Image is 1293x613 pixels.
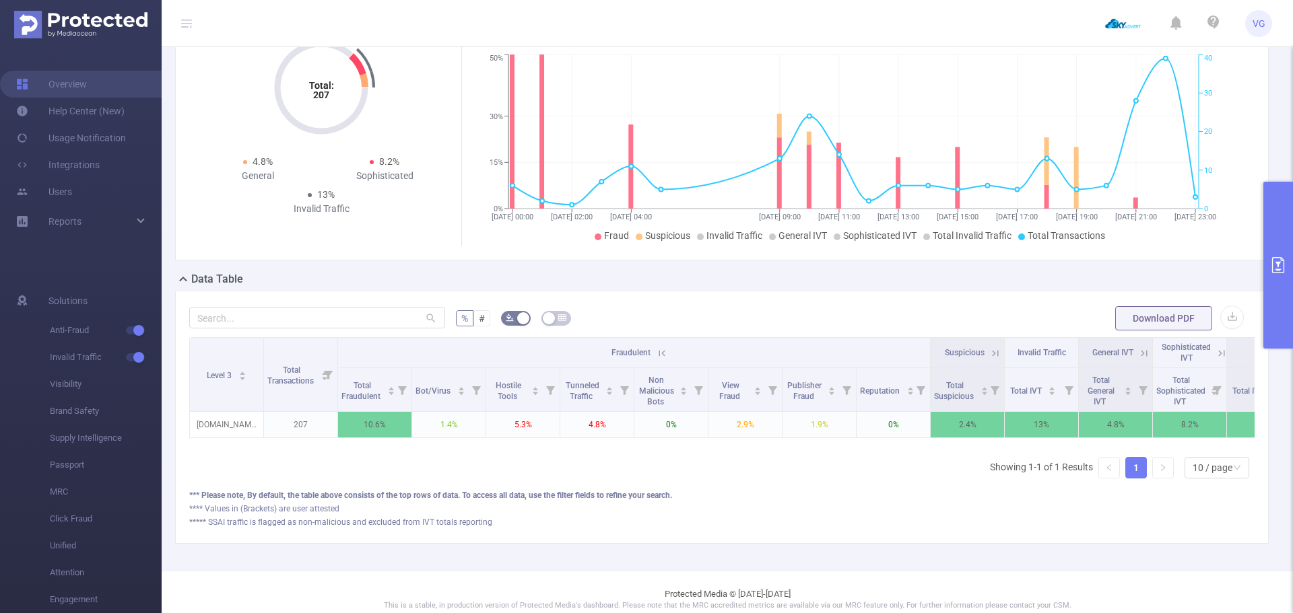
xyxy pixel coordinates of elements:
[494,205,503,213] tspan: 0%
[606,385,614,389] i: icon: caret-up
[1115,306,1212,330] button: Download PDF
[1204,89,1212,98] tspan: 30
[1204,55,1212,63] tspan: 40
[1059,368,1078,411] i: Filter menu
[189,489,1255,501] div: *** Please note, By default, the table above consists of the top rows of data. To access all data...
[639,375,674,406] span: Non Malicious Bots
[857,412,930,437] p: 0%
[837,368,856,411] i: Filter menu
[1153,412,1226,437] p: 8.2%
[560,412,634,437] p: 4.8%
[490,158,503,167] tspan: 15%
[906,385,914,389] i: icon: caret-up
[189,516,1255,528] div: ***** SSAI traffic is flagged as non-malicious and excluded from IVT totals reporting
[253,156,273,167] span: 4.8%
[1174,213,1216,221] tspan: [DATE] 23:00
[387,385,395,393] div: Sort
[16,124,126,151] a: Usage Notification
[496,381,521,401] span: Hostile Tools
[50,532,162,559] span: Unified
[606,390,614,394] i: icon: caret-down
[708,412,782,437] p: 2.9%
[1125,385,1132,389] i: icon: caret-up
[50,425,162,452] span: Supply Intelligence
[16,178,72,205] a: Users
[48,287,88,314] span: Solutions
[931,412,1004,437] p: 2.4%
[1253,10,1265,37] span: VG
[615,368,634,411] i: Filter menu
[828,390,836,394] i: icon: caret-down
[754,385,762,389] i: icon: caret-up
[828,385,836,393] div: Sort
[531,385,539,393] div: Sort
[50,371,162,398] span: Visibility
[1092,348,1133,357] span: General IVT
[783,412,856,437] p: 1.9%
[467,368,486,411] i: Filter menu
[486,412,560,437] p: 5.3%
[933,230,1012,241] span: Total Invalid Traffic
[605,385,614,393] div: Sort
[634,412,708,437] p: 0%
[1125,457,1147,478] li: 1
[787,381,822,401] span: Publisher Fraud
[532,385,539,389] i: icon: caret-up
[309,80,334,91] tspan: Total:
[341,381,383,401] span: Total Fraudulent
[189,503,1255,515] div: **** Values in (Brackets) are user attested
[490,55,503,63] tspan: 50%
[490,112,503,121] tspan: 30%
[267,365,316,386] span: Total Transactions
[1125,390,1132,394] i: icon: caret-down
[706,230,762,241] span: Invalid Traffic
[506,314,514,322] i: icon: bg-colors
[387,390,395,394] i: icon: caret-down
[680,385,688,389] i: icon: caret-up
[611,348,651,357] span: Fraudulent
[679,385,688,393] div: Sort
[189,307,445,328] input: Search...
[906,385,915,393] div: Sort
[990,457,1093,478] li: Showing 1-1 of 1 Results
[604,230,629,241] span: Fraud
[195,169,321,183] div: General
[1048,385,1056,393] div: Sort
[50,586,162,613] span: Engagement
[238,369,246,373] i: icon: caret-up
[758,213,800,221] tspan: [DATE] 09:00
[1055,213,1097,221] tspan: [DATE] 19:00
[754,385,762,393] div: Sort
[14,11,147,38] img: Protected Media
[818,213,859,221] tspan: [DATE] 11:00
[558,314,566,322] i: icon: table
[1162,342,1211,363] span: Sophisticated IVT
[50,559,162,586] span: Attention
[541,368,560,411] i: Filter menu
[981,385,989,393] div: Sort
[50,398,162,425] span: Brand Safety
[338,412,411,437] p: 10.6%
[996,213,1038,221] tspan: [DATE] 17:00
[387,385,395,389] i: icon: caret-up
[1152,457,1174,478] li: Next Page
[532,390,539,394] i: icon: caret-down
[1133,368,1152,411] i: Filter menu
[190,412,263,437] p: [DOMAIN_NAME]
[50,478,162,505] span: MRC
[680,390,688,394] i: icon: caret-down
[1010,386,1044,396] span: Total IVT
[195,600,1259,612] p: This is a stable, in production version of Protected Media's dashboard. Please note that the MRC ...
[1105,464,1113,472] i: icon: left
[610,213,652,221] tspan: [DATE] 04:00
[945,348,985,357] span: Suspicious
[1232,386,1266,396] span: Total IVT
[317,189,335,200] span: 13%
[264,412,337,437] p: 207
[412,412,486,437] p: 1.4%
[906,390,914,394] i: icon: caret-down
[50,317,162,344] span: Anti-Fraud
[50,505,162,532] span: Click Fraud
[1079,412,1152,437] p: 4.8%
[1204,205,1208,213] tspan: 0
